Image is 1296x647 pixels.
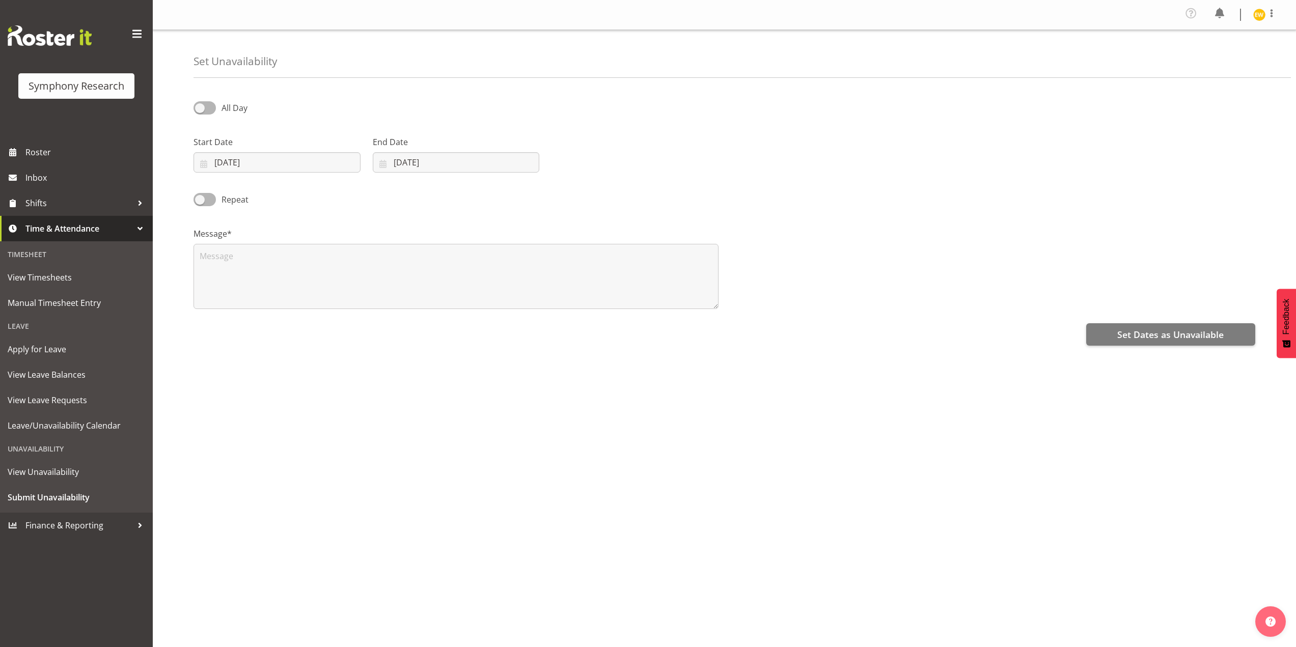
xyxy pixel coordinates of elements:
[25,195,132,211] span: Shifts
[29,78,124,94] div: Symphony Research
[8,342,145,357] span: Apply for Leave
[1086,323,1255,346] button: Set Dates as Unavailable
[25,170,148,185] span: Inbox
[194,136,361,148] label: Start Date
[3,265,150,290] a: View Timesheets
[25,145,148,160] span: Roster
[222,102,247,114] span: All Day
[373,136,540,148] label: End Date
[194,152,361,173] input: Click to select...
[8,392,145,408] span: View Leave Requests
[3,244,150,265] div: Timesheet
[8,270,145,285] span: View Timesheets
[3,485,150,510] a: Submit Unavailability
[3,413,150,438] a: Leave/Unavailability Calendar
[8,464,145,480] span: View Unavailability
[1117,328,1224,341] span: Set Dates as Unavailable
[373,152,540,173] input: Click to select...
[3,459,150,485] a: View Unavailability
[1277,289,1296,358] button: Feedback - Show survey
[8,295,145,311] span: Manual Timesheet Entry
[3,387,150,413] a: View Leave Requests
[194,228,719,240] label: Message*
[3,336,150,362] a: Apply for Leave
[1265,616,1276,627] img: help-xxl-2.png
[3,316,150,336] div: Leave
[3,290,150,316] a: Manual Timesheet Entry
[3,362,150,387] a: View Leave Balances
[8,418,145,433] span: Leave/Unavailability Calendar
[3,438,150,459] div: Unavailability
[8,367,145,382] span: View Leave Balances
[8,25,92,46] img: Rosterit website logo
[1282,299,1291,334] span: Feedback
[1253,9,1265,21] img: enrica-walsh11863.jpg
[25,221,132,236] span: Time & Attendance
[194,55,277,67] h4: Set Unavailability
[216,193,249,206] span: Repeat
[25,518,132,533] span: Finance & Reporting
[8,490,145,505] span: Submit Unavailability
